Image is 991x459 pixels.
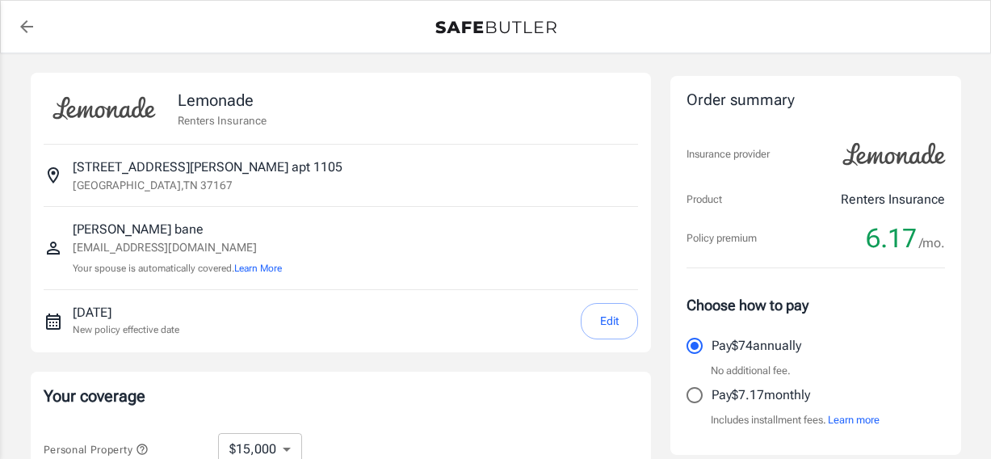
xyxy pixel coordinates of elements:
p: Choose how to pay [687,294,945,316]
img: Lemonade [44,86,165,131]
p: Product [687,192,722,208]
div: Order summary [687,89,945,112]
p: Insurance provider [687,146,770,162]
img: Back to quotes [435,21,556,34]
svg: New policy start date [44,312,63,331]
p: Your spouse is automatically covered. [73,261,282,276]
p: Includes installment fees. [711,412,880,428]
p: Pay $74 annually [712,336,801,356]
p: Policy premium [687,230,757,246]
p: [DATE] [73,303,179,322]
p: Your coverage [44,385,638,407]
p: [GEOGRAPHIC_DATA] , TN 37167 [73,177,233,193]
span: /mo. [919,232,945,255]
p: Pay $7.17 monthly [712,385,810,405]
p: New policy effective date [73,322,179,337]
p: [PERSON_NAME] bane [73,220,282,239]
svg: Insured address [44,166,63,185]
p: [EMAIL_ADDRESS][DOMAIN_NAME] [73,239,282,256]
p: Lemonade [178,88,267,112]
a: back to quotes [10,11,43,43]
button: Edit [581,303,638,339]
p: Renters Insurance [841,190,945,209]
span: Personal Property [44,444,149,456]
span: 6.17 [866,222,917,255]
svg: Insured person [44,238,63,258]
p: Renters Insurance [178,112,267,128]
p: No additional fee. [711,363,791,379]
p: [STREET_ADDRESS][PERSON_NAME] apt 1105 [73,158,342,177]
img: Lemonade [834,132,955,177]
button: Personal Property [44,440,149,459]
button: Learn More [234,261,282,276]
button: Learn more [828,412,880,428]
